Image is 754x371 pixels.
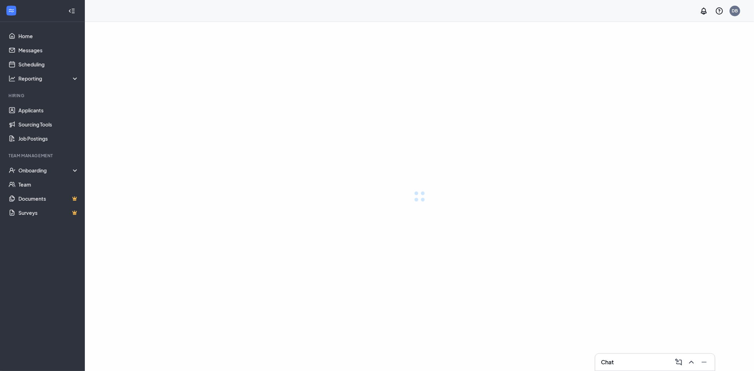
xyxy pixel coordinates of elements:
[18,192,79,206] a: DocumentsCrown
[18,57,79,71] a: Scheduling
[18,167,79,174] div: Onboarding
[698,357,709,368] button: Minimize
[18,131,79,146] a: Job Postings
[18,75,79,82] div: Reporting
[68,7,75,14] svg: Collapse
[700,358,708,366] svg: Minimize
[732,8,738,14] div: DB
[8,93,77,99] div: Hiring
[700,7,708,15] svg: Notifications
[8,7,15,14] svg: WorkstreamLogo
[18,103,79,117] a: Applicants
[18,29,79,43] a: Home
[8,75,16,82] svg: Analysis
[601,358,614,366] h3: Chat
[18,206,79,220] a: SurveysCrown
[672,357,684,368] button: ComposeMessage
[18,117,79,131] a: Sourcing Tools
[687,358,696,366] svg: ChevronUp
[715,7,724,15] svg: QuestionInfo
[8,167,16,174] svg: UserCheck
[8,153,77,159] div: Team Management
[18,43,79,57] a: Messages
[18,177,79,192] a: Team
[674,358,683,366] svg: ComposeMessage
[685,357,696,368] button: ChevronUp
